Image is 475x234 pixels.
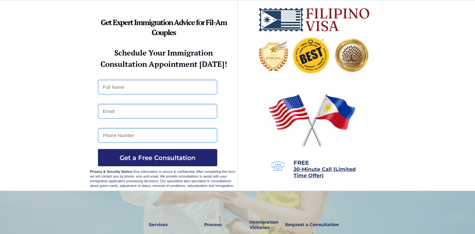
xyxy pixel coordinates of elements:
span: Your information is secure & confidential. After completing this form we will contact you by phon... [90,170,235,188]
a: Request a Consultation [282,218,342,232]
span: 20-Minute Call (Limited Time Offer) [294,166,356,178]
button: Get a Free Consultation [98,149,217,166]
strong: Services [149,222,168,227]
a: Immigration Victories [247,218,268,232]
strong: Schedule Your Immigration [114,48,213,58]
a: 20-Minute Call (Limited Time Offer) [294,167,356,178]
strong: Request a Consultation [285,222,339,227]
input: Phone Number [98,128,217,143]
input: Full Name [98,80,217,94]
strong: Process [204,222,222,227]
strong: Get Expert Immigration Advice for Fil-Am Couples [101,17,227,37]
a: Process [201,218,225,232]
strong: Consultation Appointment [DATE]! [100,59,227,69]
input: Email [98,104,217,119]
span: Get a Free Consultation [98,154,217,162]
strong: Privacy & Security Notice: [90,170,133,173]
span: FREE [294,159,309,166]
a: Services [145,218,172,232]
strong: Immigration Victories [250,219,278,230]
